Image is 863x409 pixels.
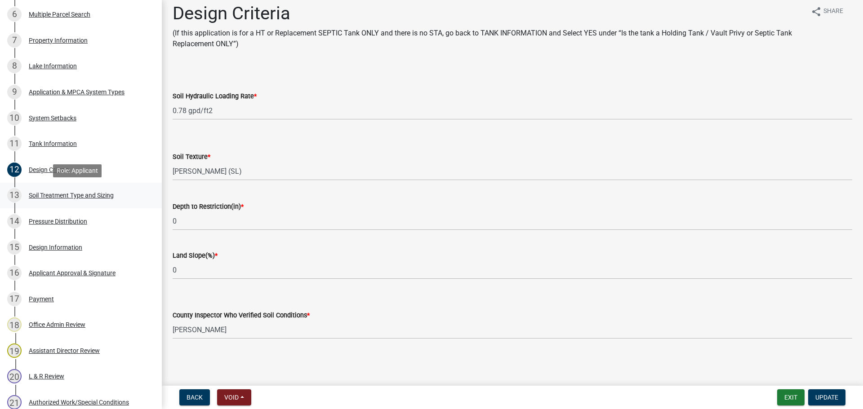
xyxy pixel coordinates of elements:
[29,37,88,44] div: Property Information
[29,11,90,18] div: Multiple Parcel Search
[29,89,125,95] div: Application & MPCA System Types
[7,33,22,48] div: 7
[7,214,22,229] div: 14
[179,389,210,405] button: Back
[7,111,22,125] div: 10
[7,85,22,99] div: 9
[29,270,116,276] div: Applicant Approval & Signature
[804,3,850,20] button: shareShare
[29,115,76,121] div: System Setbacks
[7,343,22,358] div: 19
[7,188,22,202] div: 13
[7,240,22,255] div: 15
[815,394,838,401] span: Update
[173,154,210,160] label: Soil Texture
[224,394,239,401] span: Void
[7,369,22,383] div: 20
[173,253,218,259] label: Land Slope(%)
[7,292,22,306] div: 17
[7,7,22,22] div: 6
[29,141,77,147] div: Tank Information
[823,6,843,17] span: Share
[29,192,114,198] div: Soil Treatment Type and Sizing
[7,163,22,177] div: 12
[7,317,22,332] div: 18
[29,63,77,69] div: Lake Information
[173,93,257,100] label: Soil Hydraulic Loading Rate
[29,244,82,251] div: Design Information
[173,312,310,319] label: County Inspector Who Verified Soil Conditions
[29,373,64,379] div: L & R Review
[7,136,22,151] div: 11
[53,164,102,177] div: Role: Applicant
[29,321,85,328] div: Office Admin Review
[173,204,244,210] label: Depth to Restriction(in)
[29,399,129,405] div: Authorized Work/Special Conditions
[187,394,203,401] span: Back
[29,218,87,224] div: Pressure Distribution
[7,266,22,280] div: 16
[217,389,251,405] button: Void
[29,167,69,173] div: Design Criteria
[7,59,22,73] div: 8
[173,28,804,49] p: (If this application is for a HT or Replacement SEPTIC Tank ONLY and there is no STA, go back to ...
[29,296,54,302] div: Payment
[811,6,822,17] i: share
[29,347,100,354] div: Assistant Director Review
[808,389,845,405] button: Update
[173,3,804,24] h1: Design Criteria
[777,389,805,405] button: Exit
